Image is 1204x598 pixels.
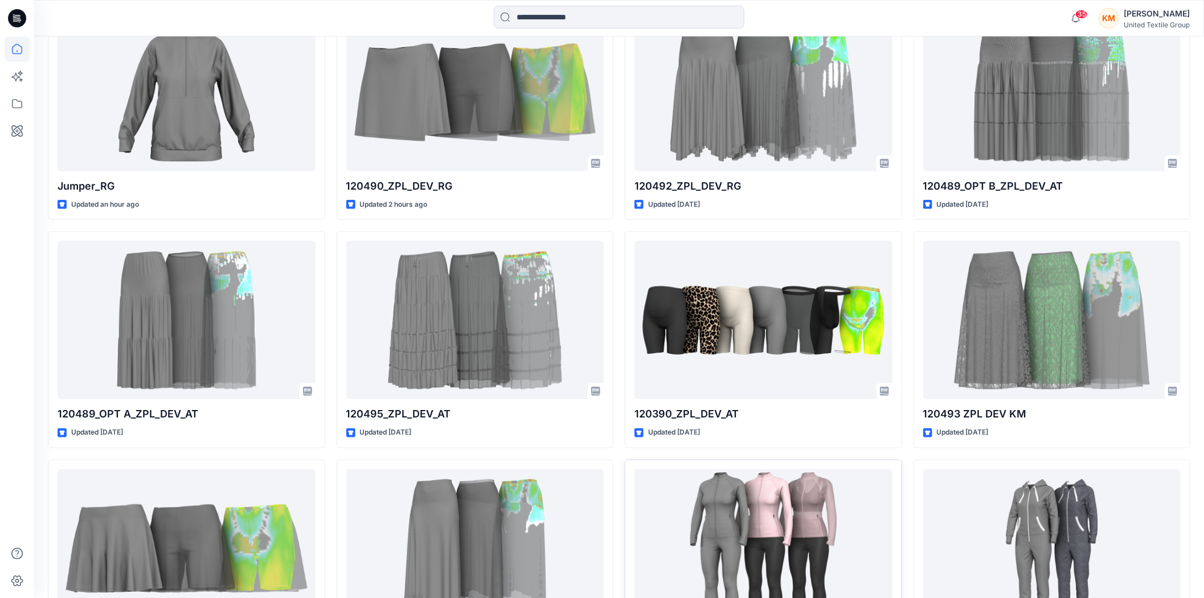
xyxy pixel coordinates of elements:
[634,406,892,422] p: 120390_ZPL_DEV_AT
[634,178,892,194] p: 120492_ZPL_DEV_RG
[58,406,316,422] p: 120489_OPT A_ZPL_DEV_AT
[1124,7,1190,21] div: [PERSON_NAME]
[1099,8,1119,28] div: KM
[923,13,1181,171] a: 120489_OPT B_ZPL_DEV_AT
[634,241,892,399] a: 120390_ZPL_DEV_AT
[360,199,428,211] p: Updated 2 hours ago
[634,13,892,171] a: 120492_ZPL_DEV_RG
[648,427,700,439] p: Updated [DATE]
[71,199,139,211] p: Updated an hour ago
[648,199,700,211] p: Updated [DATE]
[937,427,989,439] p: Updated [DATE]
[923,241,1181,399] a: 120493 ZPL DEV KM
[71,427,123,439] p: Updated [DATE]
[923,406,1181,422] p: 120493 ZPL DEV KM
[923,178,1181,194] p: 120489_OPT B_ZPL_DEV_AT
[346,241,604,399] a: 120495_ZPL_DEV_AT
[937,199,989,211] p: Updated [DATE]
[346,406,604,422] p: 120495_ZPL_DEV_AT
[1124,21,1190,29] div: United Textile Group
[58,178,316,194] p: Jumper_RG
[58,13,316,171] a: Jumper_RG
[346,13,604,171] a: 120490_ZPL_DEV_RG
[346,178,604,194] p: 120490_ZPL_DEV_RG
[1075,10,1088,19] span: 35
[360,427,412,439] p: Updated [DATE]
[58,241,316,399] a: 120489_OPT A_ZPL_DEV_AT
